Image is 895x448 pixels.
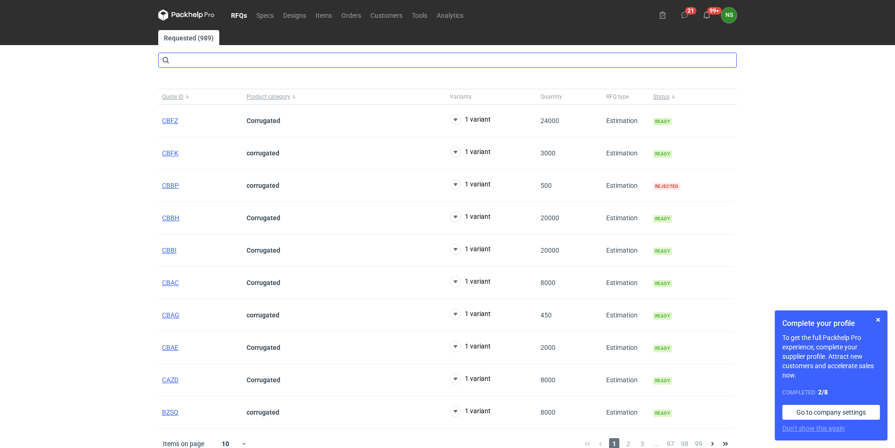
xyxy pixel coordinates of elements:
p: To get the full Packhelp Pro experience, complete your supplier profile. Attract new customers an... [782,333,880,380]
div: Completed: [782,387,880,397]
span: Quote ID [162,93,184,100]
strong: corrugated [247,409,279,416]
span: 8000 [540,279,556,286]
strong: Corrugated [247,279,280,286]
a: CBBH [162,214,179,222]
div: Estimation [602,364,649,396]
button: Don’t show this again [782,424,845,433]
button: 1 variant [450,179,491,190]
button: 1 variant [450,341,491,352]
span: Ready [653,409,672,417]
a: Analytics [432,9,468,21]
div: Estimation [602,396,649,429]
div: Estimation [602,202,649,234]
a: Go to company settings [782,405,880,420]
span: 20000 [540,214,559,222]
span: Ready [653,312,672,320]
button: Status [649,89,734,104]
button: 1 variant [450,406,491,417]
strong: corrugated [247,149,279,157]
strong: corrugated [247,311,279,319]
span: 3000 [540,149,556,157]
a: Specs [252,9,278,21]
a: CBAE [162,344,178,351]
span: Product category [247,93,290,100]
a: Requested (989) [158,30,219,45]
div: Estimation [602,105,649,137]
button: 1 variant [450,244,491,255]
strong: Corrugated [247,344,280,351]
span: Ready [653,150,672,158]
a: BZSQ [162,409,178,416]
span: Ready [653,215,672,223]
a: Customers [366,9,407,21]
button: 1 variant [450,373,491,385]
div: Natalia Stępak [721,8,737,23]
span: 2000 [540,344,556,351]
a: CBAG [162,311,179,319]
strong: Corrugated [247,117,280,124]
strong: Corrugated [247,214,280,222]
button: 1 variant [450,114,491,125]
button: 1 variant [450,276,491,287]
div: Estimation [602,332,649,364]
span: 20000 [540,247,559,254]
span: 8000 [540,409,556,416]
strong: Corrugated [247,376,280,384]
button: 1 variant [450,211,491,223]
svg: Packhelp Pro [158,9,215,21]
a: Orders [337,9,366,21]
div: Estimation [602,299,649,332]
strong: 2 / 8 [818,388,828,396]
button: NS [721,8,737,23]
span: Ready [653,247,672,255]
span: Ready [653,280,672,287]
span: Ready [653,345,672,352]
a: CBBI [162,247,177,254]
span: Ready [653,377,672,385]
button: Skip for now [872,314,884,325]
a: RFQs [226,9,252,21]
button: 21 [677,8,692,23]
span: Rejected [653,183,680,190]
a: CBFZ [162,117,178,124]
a: Items [311,9,337,21]
button: Quote ID [158,89,243,104]
span: Quantity [540,93,562,100]
a: CBBP [162,182,179,189]
span: Ready [653,118,672,125]
div: Estimation [602,267,649,299]
button: 99+ [699,8,714,23]
button: 1 variant [450,147,491,158]
strong: corrugated [247,182,279,189]
a: CBFK [162,149,178,157]
strong: Corrugated [247,247,280,254]
a: CBAC [162,279,179,286]
span: Status [653,93,670,100]
span: Variants [450,93,471,100]
span: 24000 [540,117,559,124]
button: Product category [243,89,446,104]
div: Estimation [602,137,649,170]
a: Designs [278,9,311,21]
span: 500 [540,182,552,189]
a: Tools [407,9,432,21]
span: 450 [540,311,552,319]
a: CAZD [162,376,178,384]
div: Estimation [602,170,649,202]
span: RFQ type [606,93,629,100]
h1: Complete your profile [782,318,880,329]
button: 1 variant [450,309,491,320]
span: 8000 [540,376,556,384]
